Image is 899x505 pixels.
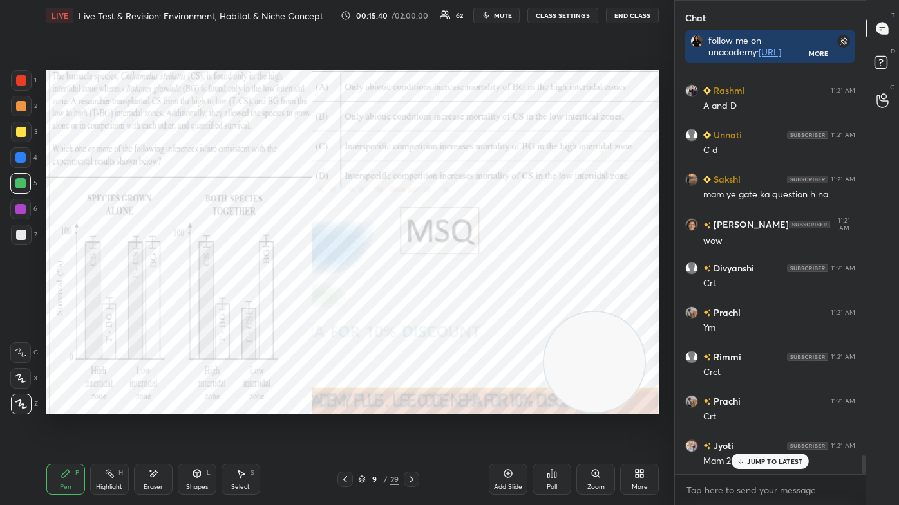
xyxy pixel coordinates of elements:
[685,351,698,363] img: default.png
[703,188,855,201] div: mam ye gate ka question h na
[675,1,716,35] p: Chat
[685,306,698,319] img: c8849d99a7414f31b93b456330dbc3e0.jpg
[787,353,828,361] img: 4P8fHbbgJtejmAAAAAElFTkSuQmCC
[494,484,522,490] div: Add Slide
[632,484,648,490] div: More
[831,398,855,405] div: 11:21 AM
[685,262,698,275] img: default.png
[11,96,37,116] div: 2
[11,394,38,414] div: Z
[10,199,37,219] div: 6
[703,354,711,361] img: no-rating-badge.077c3623.svg
[703,455,855,468] div: Mam 2 no ka h
[711,439,733,452] h6: Jyoti
[606,8,659,23] button: End Class
[708,35,809,58] div: follow me on unacademy: join me on telegram:
[207,470,211,476] div: L
[703,410,855,423] div: Crt
[831,353,855,361] div: 11:21 AM
[711,218,789,232] h6: [PERSON_NAME]
[809,49,828,58] div: More
[711,128,742,142] h6: Unnati
[703,443,711,450] img: no-rating-badge.077c3623.svg
[11,122,37,142] div: 3
[703,131,711,139] img: Learner_Badge_beginner_1_8b307cf2a0.svg
[711,84,745,97] h6: Rashmi
[675,71,866,475] div: grid
[833,217,855,232] div: 11:21 AM
[79,10,323,22] h4: Live Test & Revision: Environment, Habitat & Niche Concept
[703,366,855,379] div: Crct
[390,473,399,485] div: 29
[10,342,38,363] div: C
[144,484,163,490] div: Eraser
[60,484,71,490] div: Pen
[10,147,37,168] div: 4
[685,173,698,186] img: a67bbdc039c24df1a3646fbf77f31051.jpg
[703,144,855,157] div: C d
[75,470,79,476] div: P
[10,173,37,194] div: 5
[831,442,855,450] div: 11:21 AM
[685,218,698,231] img: 98767e9d910546f0b9cbce15b863b8cc.jpg
[547,484,557,490] div: Poll
[118,470,123,476] div: H
[787,131,828,139] img: 4P8fHbbgJtejmAAAAAElFTkSuQmCC
[831,176,855,183] div: 11:21 AM
[11,225,37,245] div: 7
[787,264,828,272] img: 4P8fHbbgJtejmAAAAAElFTkSuQmCC
[890,82,895,92] p: G
[473,8,520,23] button: mute
[703,322,855,335] div: Ym
[251,470,254,476] div: S
[10,368,38,389] div: X
[703,87,711,95] img: Learner_Badge_beginner_1_8b307cf2a0.svg
[831,309,855,317] div: 11:21 AM
[711,172,741,186] h6: Sakshi
[685,395,698,408] img: c8849d99a7414f31b93b456330dbc3e0.jpg
[831,87,855,95] div: 11:21 AM
[685,129,698,142] img: default.png
[703,265,711,272] img: no-rating-badge.077c3623.svg
[711,306,741,319] h6: Prachi
[789,221,830,228] img: 4P8fHbbgJtejmAAAAAElFTkSuQmCC
[46,8,73,23] div: LIVE
[703,309,711,317] img: no-rating-badge.077c3623.svg
[747,457,802,465] p: JUMP TO LATEST
[831,264,855,272] div: 11:21 AM
[456,12,463,19] div: 62
[494,11,512,20] span: mute
[787,442,828,450] img: 4P8fHbbgJtejmAAAAAElFTkSuQmCC
[703,100,855,113] div: A and D
[685,84,698,97] img: 4f3e3b144f804bf9a5f8b0d4174a7928.jpg
[186,484,208,490] div: Shapes
[703,235,855,248] div: wow
[891,10,895,20] p: T
[787,176,828,183] img: 4P8fHbbgJtejmAAAAAElFTkSuQmCC
[96,484,122,490] div: Highlight
[384,475,388,483] div: /
[11,70,37,91] div: 1
[831,131,855,139] div: 11:21 AM
[527,8,598,23] button: CLASS SETTINGS
[711,261,754,275] h6: Divyanshi
[368,475,381,483] div: 9
[703,176,711,183] img: Learner_Badge_beginner_1_8b307cf2a0.svg
[711,350,741,363] h6: Rimmi
[703,398,711,405] img: no-rating-badge.077c3623.svg
[703,222,711,229] img: no-rating-badge.077c3623.svg
[685,439,698,452] img: e8ba785e28cc435d9d7c386c960b9786.jpg
[711,394,741,408] h6: Prachi
[587,484,605,490] div: Zoom
[703,277,855,290] div: Crt
[690,35,703,48] img: 6bf88ee675354f0ea61b4305e64abb13.jpg
[891,46,895,56] p: D
[708,46,790,69] a: [URL][DOMAIN_NAME]
[231,484,250,490] div: Select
